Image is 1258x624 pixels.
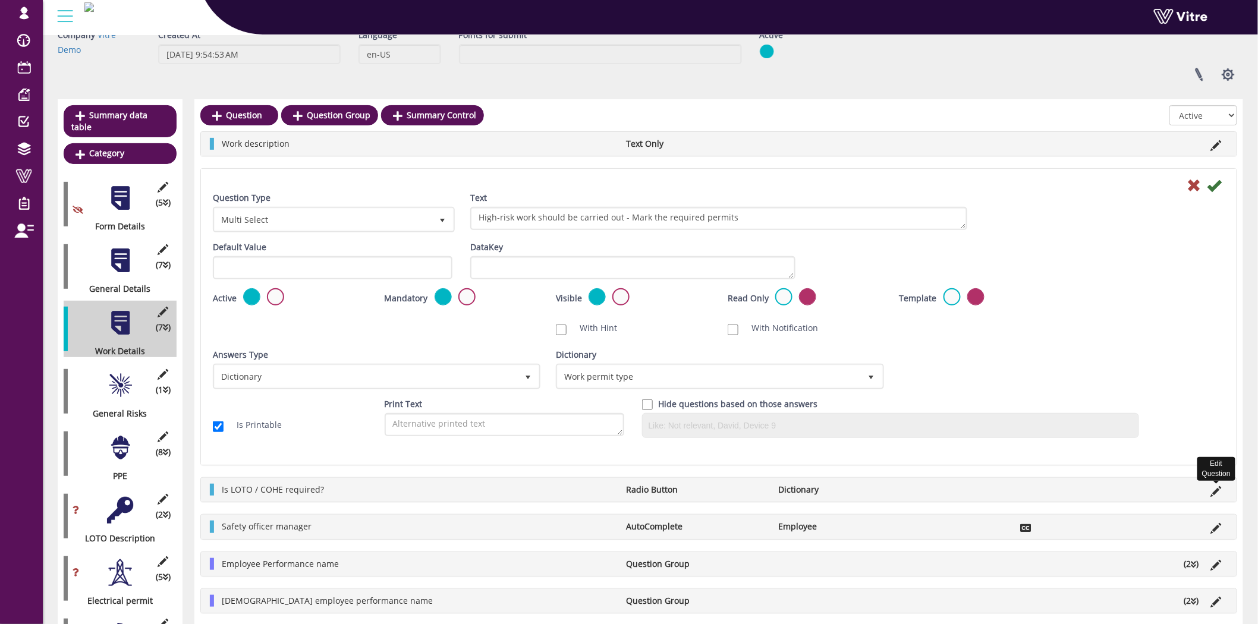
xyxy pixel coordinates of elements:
[156,446,171,458] span: (8 )
[558,365,860,387] span: Work permit type
[385,398,423,410] label: Print Text
[760,44,774,59] img: yes
[1197,457,1235,481] div: Edit Question
[642,399,653,410] input: Hide question based on answer
[64,345,168,357] div: Work Details
[215,365,517,387] span: Dictionary
[459,29,527,41] label: Points for submit
[568,322,617,334] label: With Hint
[64,532,168,544] div: LOTO Description
[556,349,596,361] label: Dictionary
[760,29,784,41] label: Active
[621,521,772,532] li: AutoComplete
[358,29,397,41] label: Language
[225,419,282,431] label: Is Printable
[58,29,95,41] label: Company
[621,138,772,150] li: Text Only
[222,595,433,606] span: [DEMOGRAPHIC_DATA] employee performance name
[385,292,428,304] label: Mandatory
[470,241,503,253] label: DataKey
[900,292,937,304] label: Template
[64,143,177,163] a: Category
[556,292,582,304] label: Visible
[156,259,171,271] span: (7 )
[381,105,484,125] a: Summary Control
[156,571,171,583] span: (5 )
[222,138,290,149] span: Work description
[281,105,378,125] a: Question Group
[215,209,432,230] span: Multi Select
[222,484,324,495] span: Is LOTO / COHE required?
[728,324,738,335] input: With Notification
[646,417,1136,434] input: Like: Not relevant, David, Device 9
[772,521,924,532] li: Employee
[621,484,772,496] li: Radio Button
[772,484,924,496] li: Dictionary
[213,292,237,304] label: Active
[1178,595,1205,607] li: (2 )
[432,209,453,230] span: select
[64,283,168,295] div: General Details
[222,558,339,569] span: Employee Performance name
[64,408,168,420] div: General Risks
[64,595,168,607] div: Electrical permit
[156,197,171,209] span: (5 )
[213,421,224,432] input: Is Printable
[64,470,168,482] div: PPE
[213,192,271,204] label: Question Type
[728,292,769,304] label: Read Only
[156,384,171,396] span: (1 )
[556,324,567,335] input: With Hint
[621,558,772,570] li: Question Group
[213,241,266,253] label: Default Value
[621,595,772,607] li: Question Group
[156,509,171,521] span: (2 )
[517,365,539,387] span: select
[156,322,171,333] span: (7 )
[200,105,278,125] a: Question
[213,349,268,361] label: Answers Type
[84,2,94,12] img: Logo-Web.png
[861,365,882,387] span: select
[470,192,487,204] label: Text
[1178,558,1205,570] li: (2 )
[659,398,818,410] label: Hide questions based on those answers
[158,29,200,41] label: Created At
[740,322,818,334] label: With Notification
[470,207,967,230] textarea: High-risk work should be carried out - Mark the required permits
[222,521,312,532] span: Safety officer manager
[64,220,168,232] div: Form Details
[64,105,177,137] a: Summary data table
